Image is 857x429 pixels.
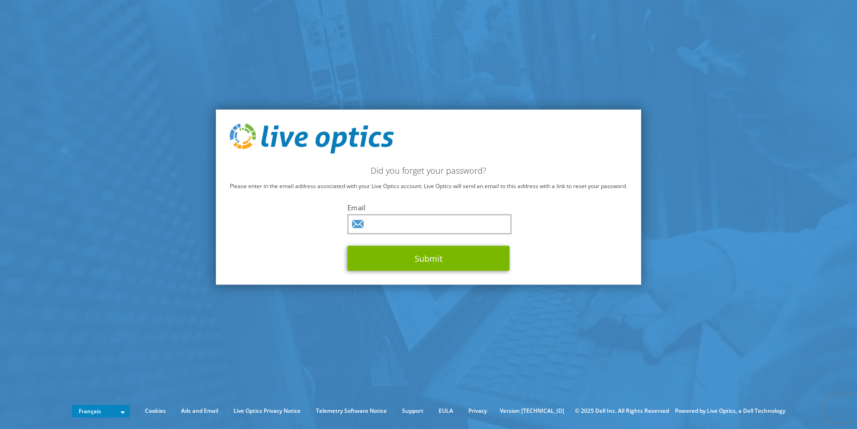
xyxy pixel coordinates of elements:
p: Please enter in the email address associated with your Live Optics account. Live Optics will send... [230,181,627,191]
label: Email [347,203,510,212]
h2: Did you forget your password? [230,165,627,176]
a: Live Optics Privacy Notice [227,406,308,416]
img: live_optics_svg.svg [230,123,394,154]
a: Support [395,406,430,416]
li: Version [TECHNICAL_ID] [495,406,569,416]
li: Powered by Live Optics, a Dell Technology [675,406,785,416]
a: Ads and Email [174,406,225,416]
a: Cookies [138,406,173,416]
a: EULA [432,406,460,416]
button: Submit [347,246,510,271]
li: © 2025 Dell Inc. All Rights Reserved [570,406,674,416]
a: Privacy [461,406,494,416]
a: Telemetry Software Notice [309,406,394,416]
